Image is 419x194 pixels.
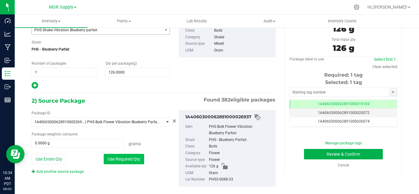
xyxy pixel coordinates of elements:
[162,26,170,34] span: select
[162,118,170,126] span: select
[32,85,38,89] span: Add new output
[214,40,272,47] div: Mixed
[185,40,213,47] label: Source type
[185,34,213,41] label: Category
[325,141,362,145] a: Manage package tags
[34,120,85,124] span: 1A4060300062891000026937
[214,27,272,34] div: Buds
[185,137,208,143] label: Strain
[32,139,124,147] input: 126.0000 g
[209,124,272,137] div: PHS Bulk Flower Vibration Blueberry Parfait
[160,15,233,28] a: Lab Results
[367,5,407,10] span: Hi, [PERSON_NAME]!
[47,132,58,136] span: weight
[6,145,25,163] iframe: Resource center
[185,143,208,150] label: Class
[209,170,272,177] div: Gram
[214,47,272,54] div: Gram
[171,117,178,126] button: Cancel button
[32,45,170,54] span: PHS - Blueberry Parfait
[185,170,208,177] label: UOM
[374,57,396,62] a: Select first 1
[185,124,208,137] label: Item
[32,169,84,174] a: Add another source package
[34,28,155,32] span: PHS Shake Vibration Blueberry parfait
[32,96,85,105] span: 2) Source Package
[290,57,324,61] span: Package label to use
[5,70,11,77] inline-svg: Inventory
[185,47,213,54] label: UOM
[353,4,360,10] div: Manage settings
[318,111,370,115] span: 1A4060300062891000020072
[15,18,87,24] span: Inventory
[5,57,11,63] inline-svg: Inbound
[209,137,272,143] div: PHS - Blueberry Parfait
[15,15,87,28] a: Inventory
[3,170,12,187] p: 10:34 AM PDT
[3,187,12,191] p: 08/20
[185,27,213,34] label: Class
[32,61,66,66] span: Number of packages
[5,97,11,103] inline-svg: Reports
[304,149,383,159] button: Review & Confirm
[233,15,306,28] a: Audit
[32,40,41,45] label: Strain
[372,64,397,69] a: Clear selected
[389,88,397,97] span: select
[5,18,11,24] inline-svg: Dashboard
[204,96,275,104] span: Found eligible packages
[324,72,363,78] span: Required: 1 tag
[332,37,356,42] span: Total input qty
[333,43,354,53] span: 126 g
[185,114,272,121] div: 1A4060300062891000026937
[209,157,272,163] div: Flower
[5,31,11,37] inline-svg: Analytics
[32,68,96,77] input: 1
[306,15,379,28] a: Inventory Counts
[320,18,365,24] span: Inventory Counts
[132,61,137,66] span: (g)
[333,24,354,34] span: 126 g
[88,18,160,24] span: Plants
[209,176,272,183] div: PHS3-0088-33
[104,154,144,164] button: Use Required Qty
[209,143,272,150] div: Buds
[85,120,160,124] span: ( PHS Bulk Flower Vibration Blueberry Parfait )
[106,68,170,77] input: 126.0000
[233,18,306,24] span: Audit
[32,154,66,164] button: Use Entire Qty
[129,141,141,146] span: Grams
[318,119,370,124] span: 1A4060300062891000020074
[290,88,389,97] input: Starting tag number
[221,97,230,103] span: 382
[185,176,208,183] label: Lot Number
[5,44,11,50] inline-svg: Manufacturing
[178,18,215,24] span: Lab Results
[87,15,160,28] a: Plants
[318,102,370,106] span: 1A4060300062891000019769
[214,34,272,41] div: Shake
[185,157,208,163] label: Source type
[338,163,349,167] a: Cancel
[209,163,218,170] span: 126 g
[32,111,50,115] span: Package ID
[325,79,362,85] span: Selected: 1 tag
[209,150,272,157] div: Flower
[106,61,137,66] span: Qty per package
[32,132,78,136] span: Package to consume
[185,150,208,157] label: Category
[49,5,73,10] span: MSR Supply
[5,84,11,90] inline-svg: Outbound
[185,163,208,170] label: Available qty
